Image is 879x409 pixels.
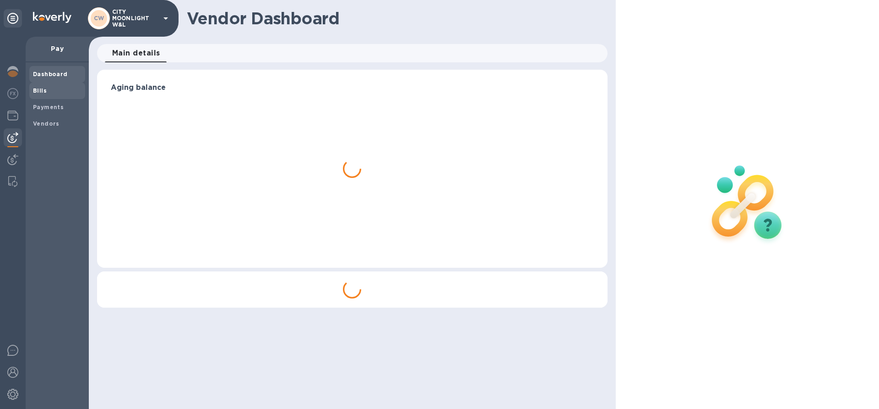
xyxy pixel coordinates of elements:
[33,120,60,127] b: Vendors
[33,71,68,77] b: Dashboard
[33,104,64,111] b: Payments
[111,83,594,92] h3: Aging balance
[187,9,601,28] h1: Vendor Dashboard
[112,9,158,28] p: CITY MOONLIGHT W&L
[33,12,71,23] img: Logo
[94,15,104,22] b: CW
[33,44,81,53] p: Pay
[7,110,18,121] img: Wallets
[112,47,160,60] span: Main details
[7,88,18,99] img: Foreign exchange
[33,87,47,94] b: Bills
